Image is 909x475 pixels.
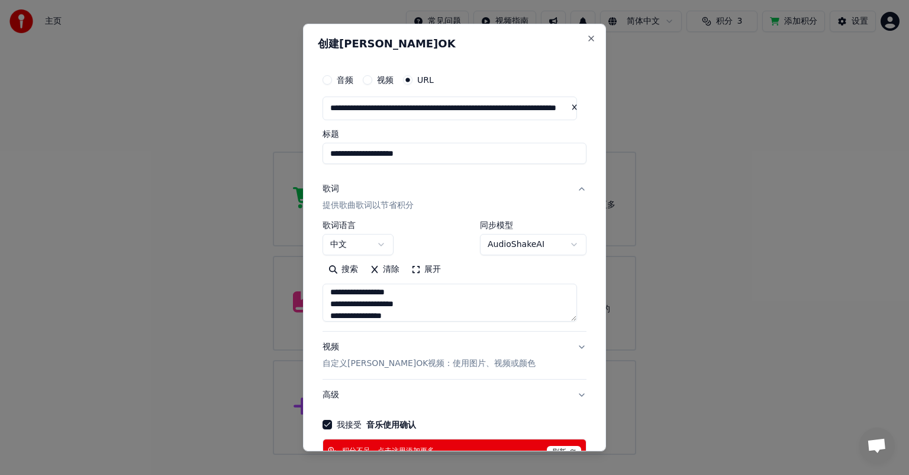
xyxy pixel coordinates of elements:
[323,183,339,195] div: 歌词
[366,421,416,429] button: 我接受
[318,38,591,49] h2: 创建[PERSON_NAME]OK
[337,76,353,84] label: 音频
[323,174,586,221] button: 歌词提供歌曲歌词以节省积分
[405,260,447,279] button: 展开
[342,447,434,457] span: 积分不足。点击这里添加更多
[323,200,414,211] p: 提供歌曲歌词以节省积分
[323,221,394,229] label: 歌词语言
[323,221,586,331] div: 歌词提供歌曲歌词以节省积分
[337,421,416,429] label: 我接受
[323,332,586,379] button: 视频自定义[PERSON_NAME]OK视频：使用图片、视频或颜色
[364,260,405,279] button: 清除
[323,380,586,410] button: 高级
[323,358,536,370] p: 自定义[PERSON_NAME]OK视频：使用图片、视频或颜色
[323,260,364,279] button: 搜索
[417,76,434,84] label: URL
[323,341,536,370] div: 视频
[547,446,581,459] span: 刷新
[480,221,586,229] label: 同步模型
[377,76,394,84] label: 视频
[323,130,586,138] label: 标题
